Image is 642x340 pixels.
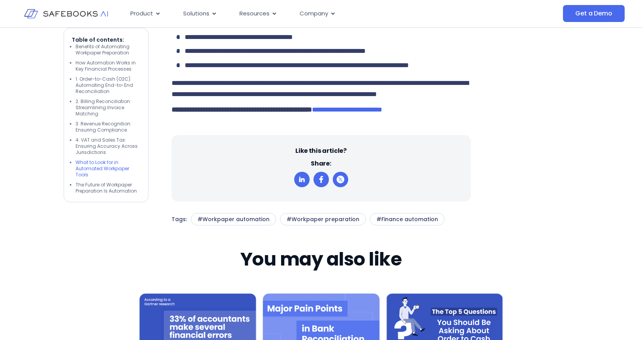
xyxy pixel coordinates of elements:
nav: Menu [124,6,486,21]
p: #Finance automation [376,215,438,223]
li: 1. Order-to-Cash (O2C): Automating End-to-End Reconciliation [76,76,140,95]
h2: You may also like [240,249,402,270]
li: 2. Billing Reconciliation: Streamlining Invoice Matching [76,98,140,117]
span: Resources [239,9,270,18]
p: #Workpaper preparation [286,215,359,223]
span: Product [130,9,153,18]
li: How Automation Works in Key Financial Processes [76,60,140,72]
span: Company [300,9,328,18]
li: What to Look for in Automated Workpaper Tools [76,159,140,178]
p: #Workpaper automation [197,215,270,223]
li: 3. Revenue Recognition: Ensuring Compliance [76,121,140,133]
p: Table of contents: [72,36,140,44]
div: Menu Toggle [124,6,486,21]
li: 4. VAT and Sales Tax: Ensuring Accuracy Across Jurisdictions [76,137,140,156]
a: Get a Demo [563,5,624,22]
span: Get a Demo [575,10,612,17]
li: Benefits of Automating Workpaper Preparation [76,44,140,56]
p: Tags: [172,213,187,225]
li: The Future of Workpaper Preparation Is Automation [76,182,140,194]
h6: Share: [311,159,331,168]
h6: Like this article? [295,147,346,155]
span: Solutions [183,9,209,18]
